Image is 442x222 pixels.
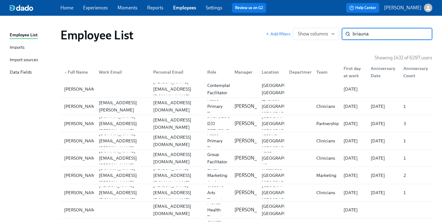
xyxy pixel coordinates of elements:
div: [PERSON_NAME][EMAIL_ADDRESS][PERSON_NAME][DOMAIN_NAME] [96,92,148,121]
div: 1 [401,189,431,196]
div: [PERSON_NAME][PERSON_NAME][EMAIL_ADDRESS][DOMAIN_NAME]Contemplative Facilitator[GEOGRAPHIC_DATA],... [60,81,432,98]
div: Marketing [314,172,339,179]
a: [PERSON_NAME][PERSON_NAME][DOMAIN_NAME][EMAIL_ADDRESS][PERSON_NAME][DOMAIN_NAME][EMAIL_ADDRESS][D... [60,150,432,167]
div: 1 [401,103,431,110]
span: Show columns [298,31,334,37]
div: [PERSON_NAME] [62,103,102,110]
div: Employee List [10,31,38,39]
a: [PERSON_NAME][PERSON_NAME][DOMAIN_NAME][EMAIL_ADDRESS][PERSON_NAME][DOMAIN_NAME][EMAIL_ADDRESS][D... [60,132,432,150]
div: Role [202,66,230,78]
div: [DATE] [341,189,366,196]
div: Clinicians [314,154,339,162]
div: Work Email [96,68,148,76]
div: [DATE] [341,154,366,162]
div: [DATE] [341,206,366,214]
div: Manager [230,66,257,78]
div: [EMAIL_ADDRESS][DOMAIN_NAME] [151,203,202,217]
a: Import sources [10,56,56,64]
div: [GEOGRAPHIC_DATA] [GEOGRAPHIC_DATA] [GEOGRAPHIC_DATA] [259,113,308,134]
div: ▲Full Name [62,66,94,78]
button: Show columns [293,28,339,40]
div: Email Marketing Analyst [205,164,230,186]
div: [PERSON_NAME][EMAIL_ADDRESS][DOMAIN_NAME] [96,182,148,204]
div: [PERSON_NAME] [62,120,102,127]
div: 3 [401,120,431,127]
div: [PERSON_NAME][DOMAIN_NAME][EMAIL_ADDRESS][PERSON_NAME][DOMAIN_NAME] [96,105,148,142]
button: Help Center [346,3,379,13]
p: [PERSON_NAME] [234,138,272,144]
div: [GEOGRAPHIC_DATA], [GEOGRAPHIC_DATA] [259,203,310,217]
div: Group Facilitator [205,151,230,165]
div: [DATE] [368,120,398,127]
div: First day at work [339,66,366,78]
div: [PERSON_NAME][DOMAIN_NAME][EMAIL_ADDRESS][PERSON_NAME][DOMAIN_NAME] [96,157,148,194]
p: [PERSON_NAME] [234,207,272,213]
div: Clinicians [314,137,339,144]
div: [PERSON_NAME][EMAIL_ADDRESS][DOMAIN_NAME] [151,164,202,186]
div: [EMAIL_ADDRESS][DOMAIN_NAME] [151,151,202,165]
div: Department [284,66,311,78]
div: [PERSON_NAME] [62,154,102,162]
a: [PERSON_NAME][PERSON_NAME][DOMAIN_NAME][EMAIL_ADDRESS][PERSON_NAME][DOMAIN_NAME][PERSON_NAME][EMA... [60,167,432,184]
div: [EMAIL_ADDRESS][DOMAIN_NAME] [151,99,202,114]
div: [GEOGRAPHIC_DATA] [GEOGRAPHIC_DATA] [GEOGRAPHIC_DATA] [259,182,308,204]
div: Full Name [62,68,94,76]
h1: Employee List [60,28,134,42]
a: Employees [173,5,196,11]
div: Import sources [10,56,38,64]
div: Personal Email [148,66,202,78]
img: dado [10,5,33,11]
div: [PERSON_NAME][EMAIL_ADDRESS][DOMAIN_NAME] [151,78,202,100]
div: [DATE] [368,189,398,196]
div: 1 [401,137,431,144]
div: [DATE] [341,85,366,93]
a: Review us on G2 [235,5,263,11]
div: [PERSON_NAME][DOMAIN_NAME][EMAIL_ADDRESS][PERSON_NAME][DOMAIN_NAME] [96,140,148,176]
div: Work Email [94,66,148,78]
div: Westwood [GEOGRAPHIC_DATA] [GEOGRAPHIC_DATA] [259,164,308,186]
div: Assoc Primary Therapist [205,95,230,117]
p: [PERSON_NAME] [234,189,272,196]
div: SR DR, Ed & DJJ PRTNRSHPS [205,113,234,134]
div: Department [287,68,317,76]
button: [PERSON_NAME] [384,4,432,12]
div: Anniversary Count [401,65,431,79]
a: [PERSON_NAME][PERSON_NAME][EMAIL_ADDRESS][DOMAIN_NAME][PERSON_NAME][EMAIL_ADDRESS][DOMAIN_NAME]Cr... [60,184,432,201]
a: [PERSON_NAME][PERSON_NAME][EMAIL_ADDRESS][PERSON_NAME][DOMAIN_NAME][EMAIL_ADDRESS][DOMAIN_NAME]As... [60,98,432,115]
div: [PERSON_NAME] [62,137,102,144]
div: Team [311,66,339,78]
div: [GEOGRAPHIC_DATA], [GEOGRAPHIC_DATA] [259,82,310,96]
a: Settings [206,5,222,11]
p: [PERSON_NAME] [384,5,421,11]
div: [PERSON_NAME][EMAIL_ADDRESS][DOMAIN_NAME] [151,182,202,204]
div: Tulsa [GEOGRAPHIC_DATA] US [259,147,308,169]
a: [PERSON_NAME][PERSON_NAME][EMAIL_ADDRESS][DOMAIN_NAME]Contemplative Facilitator[GEOGRAPHIC_DATA],... [60,81,432,98]
div: [DATE] [341,137,366,144]
input: Search by name [353,28,432,40]
div: Role [205,68,230,76]
a: Employee List [10,31,56,39]
div: [DATE] [341,120,366,127]
a: dado [10,5,60,11]
div: Team [314,68,339,76]
a: Data Fields [10,69,56,76]
div: Personal Email [151,68,202,76]
div: Tacoma [GEOGRAPHIC_DATA] [GEOGRAPHIC_DATA] [259,130,308,152]
p: [PERSON_NAME] [234,155,272,161]
div: Anniversary Date [366,66,398,78]
button: Add filters [266,31,290,37]
div: Lynbrook [GEOGRAPHIC_DATA] [GEOGRAPHIC_DATA] [259,95,308,117]
div: [EMAIL_ADDRESS][DOMAIN_NAME] [151,116,202,131]
span: Help Center [349,5,376,11]
div: Manager [232,68,257,76]
div: Clinicians [314,189,339,196]
div: Location [259,68,284,76]
div: [DATE] [368,103,398,110]
div: [PERSON_NAME][EMAIL_ADDRESS][DOMAIN_NAME]Licensed Mental Health Therapist ([US_STATE])[PERSON_NAM... [60,201,432,218]
a: [PERSON_NAME][PERSON_NAME][DOMAIN_NAME][EMAIL_ADDRESS][PERSON_NAME][DOMAIN_NAME][EMAIL_ADDRESS][D... [60,115,432,132]
p: [PERSON_NAME] [234,120,272,127]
